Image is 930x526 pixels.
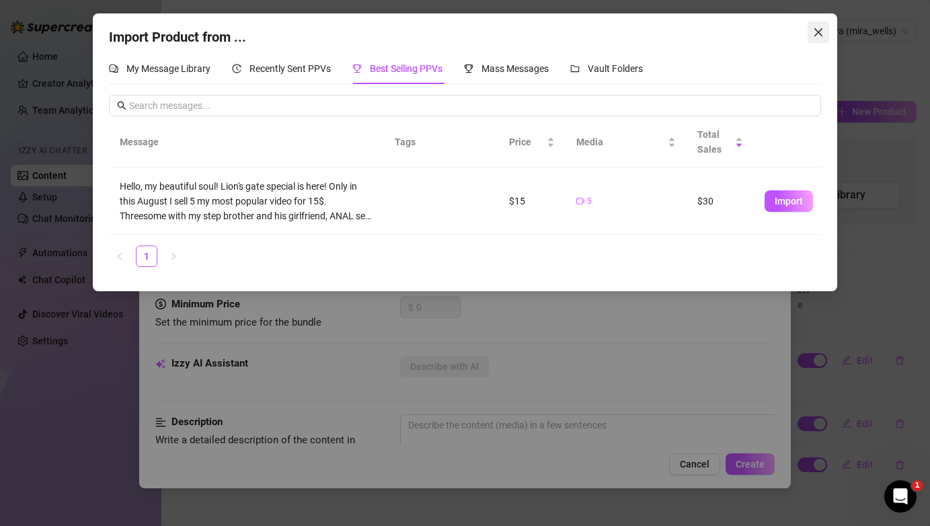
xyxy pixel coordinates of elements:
span: Media [576,135,665,149]
button: left [109,246,130,267]
button: Import [765,190,813,212]
th: Media [566,116,687,168]
input: Search messages... [129,98,812,113]
th: Total Sales [687,116,754,168]
span: folder [570,64,580,73]
button: right [163,246,184,267]
span: history [232,64,241,73]
span: left [116,252,124,260]
iframe: Intercom live chat [884,480,917,513]
span: comment [109,64,118,73]
li: Previous Page [109,246,130,267]
span: Import [775,196,803,206]
th: Price [498,116,566,168]
th: Tags [384,116,465,168]
span: trophy [352,64,362,73]
th: Message [109,116,383,168]
span: Total Sales [697,127,732,157]
span: Price [509,135,544,149]
span: Close [808,27,829,38]
span: trophy [464,64,473,73]
button: Close [808,22,829,43]
td: $15 [498,168,566,235]
span: close [813,27,824,38]
span: Vault Folders [588,63,643,74]
li: 1 [136,246,157,267]
span: Best Selling PPVs [370,63,442,74]
td: $30 [687,168,754,235]
span: Recently Sent PPVs [249,63,331,74]
a: 1 [137,246,157,266]
span: Mass Messages [481,63,549,74]
span: My Message Library [126,63,210,74]
span: right [169,252,178,260]
span: video-camera [576,197,584,205]
li: Next Page [163,246,184,267]
div: Hello, my beautiful soul! Lion's gate special is here! Only in this August I sell 5 my most popul... [120,179,373,223]
span: Import Product from ... [109,29,246,45]
span: search [117,101,126,110]
span: 1 [912,480,923,491]
span: 5 [587,195,592,208]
